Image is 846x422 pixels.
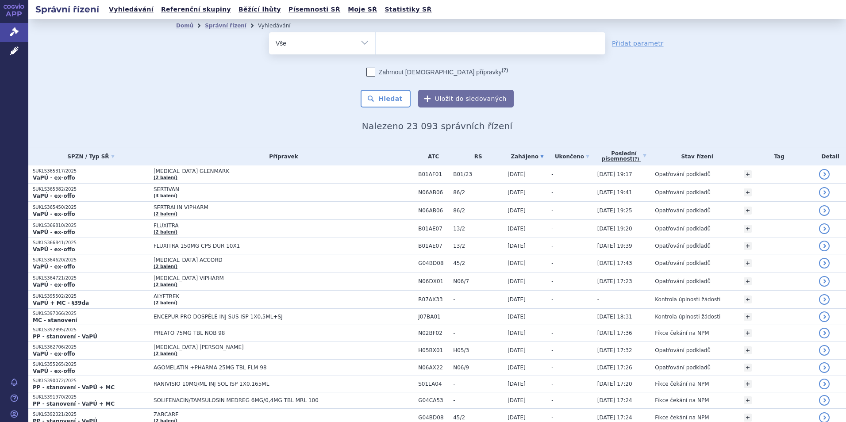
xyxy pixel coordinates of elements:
span: [DATE] [508,171,526,177]
a: SPZN / Typ SŘ [33,150,149,163]
a: Domů [176,23,193,29]
a: + [744,170,752,178]
p: SUKLS391970/2025 [33,394,149,400]
span: - [551,226,553,232]
span: N02BF02 [418,330,449,336]
span: [MEDICAL_DATA] [PERSON_NAME] [154,344,375,350]
span: [DATE] [508,189,526,196]
span: [DATE] [508,243,526,249]
span: AGOMELATIN +PHARMA 25MG TBL FLM 98 [154,364,375,371]
a: Poslednípísemnost(?) [597,147,651,165]
span: [DATE] 17:36 [597,330,632,336]
a: + [744,364,752,372]
span: [DATE] [508,397,526,403]
span: - [551,381,553,387]
span: - [551,414,553,421]
p: SUKLS365382/2025 [33,186,149,192]
p: SUKLS364620/2025 [33,257,149,263]
span: B01AE07 [418,243,449,249]
span: Opatřování podkladů [655,347,711,353]
h2: Správní řízení [28,3,106,15]
a: (2 balení) [154,264,177,269]
span: [DATE] [508,330,526,336]
span: - [551,260,553,266]
a: (2 balení) [154,230,177,234]
span: Nalezeno 23 093 správních řízení [362,121,512,131]
a: + [744,225,752,233]
strong: VaPÚ - ex-offo [33,368,75,374]
a: Přidat parametr [612,39,664,48]
span: [MEDICAL_DATA] GLENMARK [154,168,375,174]
span: Opatřování podkladů [655,189,711,196]
span: [DATE] [508,347,526,353]
p: SUKLS362706/2025 [33,344,149,350]
span: Opatřování podkladů [655,278,711,284]
span: [DATE] 19:17 [597,171,632,177]
span: [DATE] [508,296,526,303]
a: Statistiky SŘ [382,4,434,15]
span: [MEDICAL_DATA] VIPHARM [154,275,375,281]
span: [DATE] 19:25 [597,207,632,214]
a: + [744,188,752,196]
span: [DATE] 19:41 [597,189,632,196]
span: SERTIVAN [154,186,375,192]
strong: VaPÚ - ex-offo [33,175,75,181]
span: 86/2 [453,189,503,196]
span: [DATE] 17:20 [597,381,632,387]
span: 45/2 [453,414,503,421]
span: - [551,314,553,320]
span: N06AB06 [418,207,449,214]
span: - [453,381,503,387]
span: [DATE] 17:32 [597,347,632,353]
span: S01LA04 [418,381,449,387]
button: Hledat [361,90,411,107]
th: Stav řízení [650,147,739,165]
span: B01AE07 [418,226,449,232]
a: detail [819,328,830,338]
a: detail [819,169,830,180]
span: Opatřování podkladů [655,171,711,177]
span: [DATE] 19:39 [597,243,632,249]
strong: PP - stanovení - VaPÚ + MC [33,401,115,407]
span: N06AB06 [418,189,449,196]
span: [DATE] [508,381,526,387]
span: Fikce čekání na NPM [655,397,709,403]
span: FLUXITRA 150MG CPS DUR 10X1 [154,243,375,249]
label: Zahrnout [DEMOGRAPHIC_DATA] přípravky [366,68,508,77]
th: ATC [414,147,449,165]
a: (2 balení) [154,211,177,216]
span: - [453,397,503,403]
a: detail [819,395,830,406]
span: - [551,207,553,214]
span: [MEDICAL_DATA] ACCORD [154,257,375,263]
span: [DATE] 17:24 [597,414,632,421]
span: - [551,243,553,249]
strong: VaPÚ - ex-offo [33,282,75,288]
a: + [744,242,752,250]
span: 86/2 [453,207,503,214]
span: PREATO 75MG TBL NOB 98 [154,330,375,336]
span: N06/9 [453,364,503,371]
a: Zahájeno [508,150,547,163]
a: + [744,414,752,422]
a: Vyhledávání [106,4,156,15]
span: B01AF01 [418,171,449,177]
span: SERTRALIN VIPHARM [154,204,375,211]
a: detail [819,276,830,287]
a: (2 balení) [154,282,177,287]
span: H05BX01 [418,347,449,353]
strong: VaPÚ - ex-offo [33,264,75,270]
a: detail [819,223,830,234]
span: G04CA53 [418,397,449,403]
a: Referenční skupiny [158,4,234,15]
a: (2 balení) [154,351,177,356]
span: [DATE] [508,260,526,266]
a: detail [819,258,830,269]
span: 13/2 [453,243,503,249]
span: [DATE] [508,314,526,320]
strong: MC - stanovení [33,317,77,323]
span: Opatřování podkladů [655,226,711,232]
th: Přípravek [149,147,414,165]
span: Kontrola úplnosti žádosti [655,296,720,303]
span: [DATE] [508,278,526,284]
